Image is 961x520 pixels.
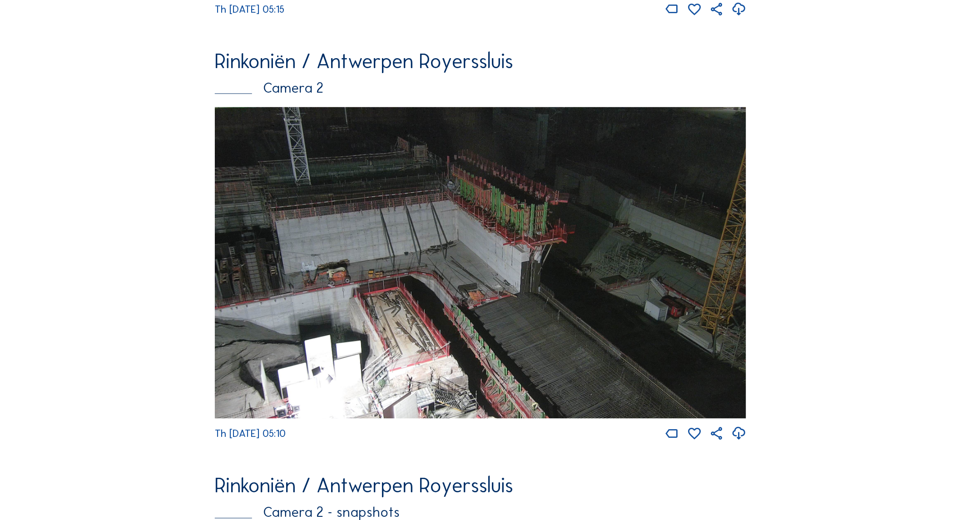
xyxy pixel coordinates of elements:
div: Camera 2 - snapshots [215,505,746,520]
div: Rinkoniën / Antwerpen Royerssluis [215,51,746,72]
div: Camera 2 [215,81,746,95]
div: Rinkoniën / Antwerpen Royerssluis [215,476,746,496]
span: Th [DATE] 05:10 [215,428,286,440]
img: Image [215,107,746,419]
span: Th [DATE] 05:15 [215,3,284,15]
